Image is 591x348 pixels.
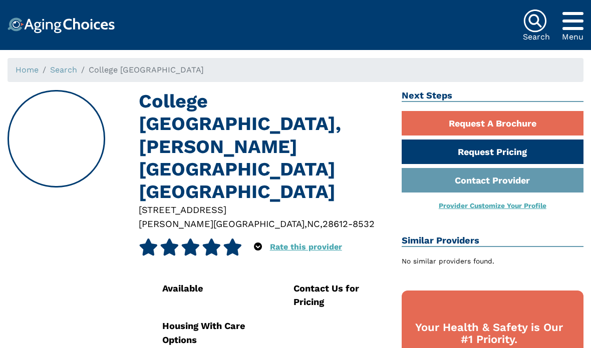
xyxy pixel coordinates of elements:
div: Popover trigger [562,9,583,33]
div: No similar providers found. [402,256,583,266]
div: Your Health & Safety is Our #1 Priority. [412,321,566,346]
div: 28612-8532 [323,217,375,230]
div: Menu [562,33,583,41]
a: Provider Customize Your Profile [439,201,546,209]
span: , [305,218,307,229]
div: [STREET_ADDRESS] [139,203,387,216]
span: NC [307,218,320,229]
a: Request A Brochure [402,111,583,135]
div: Popover trigger [254,238,262,255]
span: , [320,218,323,229]
div: Search [523,33,550,41]
img: Choice! [8,17,115,33]
h2: Similar Providers [402,235,583,247]
a: Home [16,65,39,74]
nav: breadcrumb [8,58,583,82]
img: search-icon.svg [523,9,547,33]
div: Available [162,281,255,295]
div: Housing With Care Options [162,319,255,346]
span: College [GEOGRAPHIC_DATA] [89,65,204,74]
a: Rate this provider [270,242,342,251]
a: Request Pricing [402,139,583,164]
a: Contact Provider [402,168,583,192]
div: Contact Us for Pricing [293,281,387,309]
h2: Next Steps [402,90,583,102]
h1: College [GEOGRAPHIC_DATA], [PERSON_NAME][GEOGRAPHIC_DATA] [GEOGRAPHIC_DATA] [139,90,387,203]
a: Search [50,65,77,74]
span: [PERSON_NAME][GEOGRAPHIC_DATA] [139,218,305,229]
